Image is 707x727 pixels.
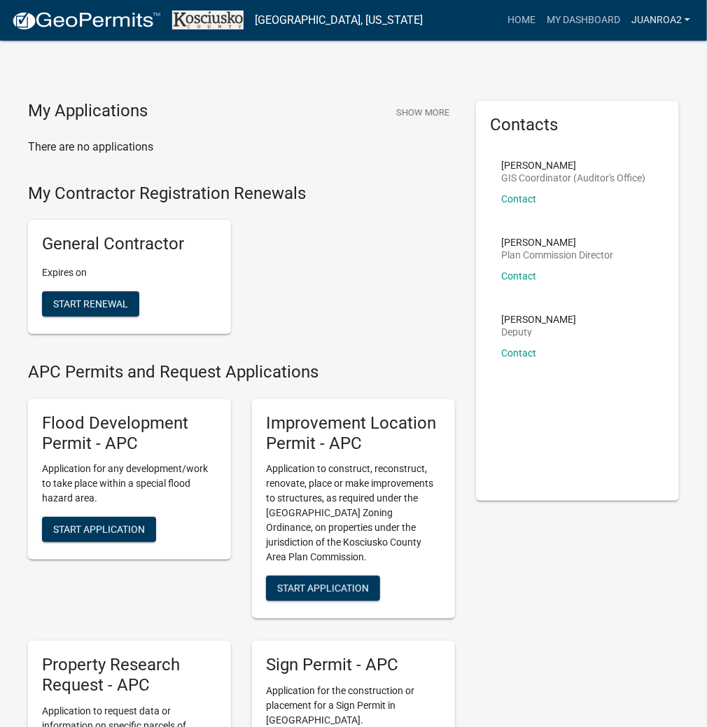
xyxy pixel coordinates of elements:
[42,517,156,542] button: Start Application
[541,7,626,34] a: My Dashboard
[42,234,217,254] h5: General Contractor
[626,7,696,34] a: JUANROA2
[28,362,455,382] h4: APC Permits and Request Applications
[501,250,613,260] p: Plan Commission Director
[501,193,536,205] a: Contact
[501,270,536,282] a: Contact
[255,8,423,32] a: [GEOGRAPHIC_DATA], [US_STATE]
[501,327,576,337] p: Deputy
[28,184,455,204] h4: My Contractor Registration Renewals
[501,173,645,183] p: GIS Coordinator (Auditor's Office)
[266,462,441,565] p: Application to construct, reconstruct, renovate, place or make improvements to structures, as req...
[42,265,217,280] p: Expires on
[28,139,455,155] p: There are no applications
[42,462,217,506] p: Application for any development/work to take place within a special flood hazard area.
[490,115,665,135] h5: Contacts
[501,314,576,324] p: [PERSON_NAME]
[502,7,541,34] a: Home
[53,298,128,310] span: Start Renewal
[42,291,139,317] button: Start Renewal
[501,160,645,170] p: [PERSON_NAME]
[266,413,441,454] h5: Improvement Location Permit - APC
[501,237,613,247] p: [PERSON_NAME]
[277,583,369,594] span: Start Application
[28,101,148,122] h4: My Applications
[53,524,145,535] span: Start Application
[266,655,441,675] h5: Sign Permit - APC
[42,413,217,454] h5: Flood Development Permit - APC
[266,576,380,601] button: Start Application
[42,655,217,695] h5: Property Research Request - APC
[172,11,244,29] img: Kosciusko County, Indiana
[391,101,455,124] button: Show More
[501,347,536,359] a: Contact
[28,184,455,346] wm-registration-list-section: My Contractor Registration Renewals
